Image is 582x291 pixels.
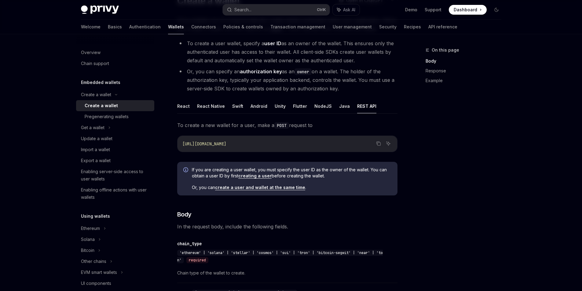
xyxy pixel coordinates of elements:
div: Overview [81,49,101,56]
a: Enabling server-side access to user wallets [76,166,154,184]
a: Export a wallet [76,155,154,166]
a: Response [426,66,506,76]
a: Authentication [129,20,161,34]
div: Get a wallet [81,124,104,131]
div: Bitcoin [81,247,94,254]
button: REST API [357,99,376,113]
button: React [177,99,190,113]
a: Demo [405,7,417,13]
strong: user ID [264,40,281,46]
button: Android [251,99,267,113]
a: Connectors [191,20,216,34]
div: EVM smart wallets [81,269,117,276]
a: Support [425,7,441,13]
button: Copy the contents from the code block [375,140,383,147]
h5: Embedded wallets [81,79,120,86]
button: Unity [275,99,286,113]
span: Or, you can . [192,184,391,191]
a: Recipes [404,20,421,34]
a: Basics [108,20,122,34]
button: Java [339,99,350,113]
div: chain_type [177,241,202,247]
button: Search...CtrlK [223,4,330,15]
button: Toggle dark mode [492,5,501,15]
code: POST [274,122,289,129]
a: API reference [428,20,457,34]
a: Welcome [81,20,101,34]
li: To create a user wallet, specify a as an owner of the wallet. This ensures only the authenticated... [177,39,397,65]
li: Or, you can specify an as an on a wallet. The holder of the authorization key, typically your app... [177,67,397,93]
a: Example [426,76,506,85]
a: Body [426,56,506,66]
span: On this page [432,46,459,54]
div: Pregenerating wallets [85,113,129,120]
h5: Using wallets [81,213,110,220]
div: Create a wallet [85,102,118,109]
code: owner [295,68,312,75]
a: UI components [76,278,154,289]
span: Dashboard [454,7,477,13]
div: Enabling server-side access to user wallets [81,168,151,183]
div: required [186,257,208,263]
div: Other chains [81,258,106,265]
div: Chain support [81,60,109,67]
div: Enabling offline actions with user wallets [81,186,151,201]
strong: authorization key [240,68,282,75]
div: Solana [81,236,95,243]
div: Export a wallet [81,157,111,164]
a: Dashboard [449,5,487,15]
button: Flutter [293,99,307,113]
span: 'ethereum' | 'solana' | 'stellar' | 'cosmos' | 'sui' | 'tron' | 'bitcoin-segwit' | 'near' | 'ton' [177,250,383,263]
span: In the request body, include the following fields. [177,222,397,231]
div: Search... [234,6,251,13]
a: create a user and wallet at the same time [215,185,305,190]
a: Overview [76,47,154,58]
a: Enabling offline actions with user wallets [76,184,154,203]
a: Update a wallet [76,133,154,144]
div: Import a wallet [81,146,110,153]
a: Create a wallet [76,100,154,111]
a: Import a wallet [76,144,154,155]
button: NodeJS [314,99,332,113]
a: Security [379,20,397,34]
img: dark logo [81,5,119,14]
span: [URL][DOMAIN_NAME] [182,141,226,147]
span: Body [177,210,192,219]
svg: Info [183,167,189,173]
a: Pregenerating wallets [76,111,154,122]
button: Ask AI [333,4,360,15]
a: User management [333,20,372,34]
div: Create a wallet [81,91,111,98]
a: Transaction management [270,20,325,34]
span: If you are creating a user wallet, you must specify the user ID as the owner of the wallet. You c... [192,167,391,179]
button: React Native [197,99,225,113]
a: creating a user [238,173,272,179]
div: UI components [81,280,111,287]
a: Policies & controls [223,20,263,34]
a: Chain support [76,58,154,69]
button: Swift [232,99,243,113]
button: Ask AI [384,140,392,147]
span: To create a new wallet for a user, make a request to [177,121,397,129]
span: Chain type of the wallet to create. [177,269,397,277]
a: Wallets [168,20,184,34]
div: Update a wallet [81,135,112,142]
span: Ctrl K [317,7,326,12]
div: Ethereum [81,225,100,232]
span: Ask AI [343,7,355,13]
